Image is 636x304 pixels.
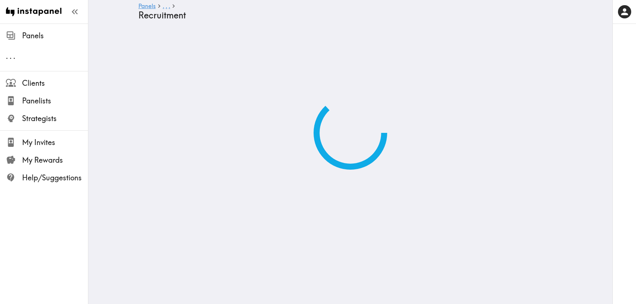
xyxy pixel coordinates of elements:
span: . [166,2,167,10]
span: . [169,2,170,10]
span: My Rewards [22,155,88,165]
span: . [163,2,164,10]
span: My Invites [22,137,88,148]
span: Panelists [22,96,88,106]
span: Strategists [22,113,88,124]
span: . [10,52,12,61]
span: . [6,52,8,61]
span: Panels [22,31,88,41]
a: Panels [138,3,156,10]
a: ... [163,3,170,10]
span: Clients [22,78,88,88]
span: . [13,52,15,61]
span: Help/Suggestions [22,173,88,183]
h4: Recruitment [138,10,556,21]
